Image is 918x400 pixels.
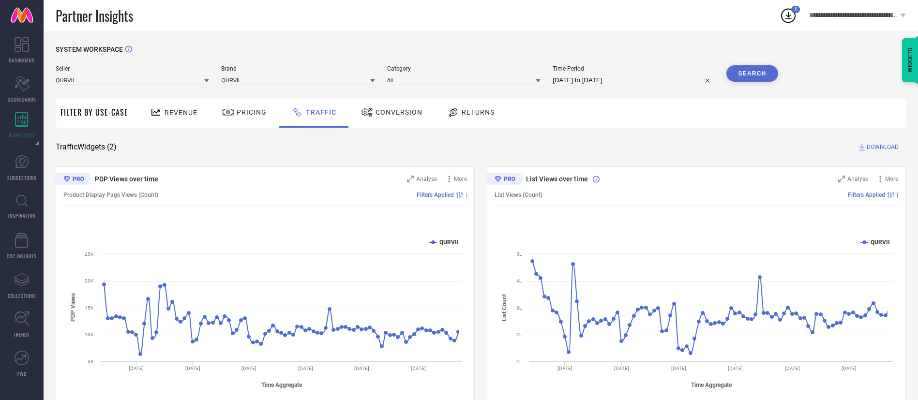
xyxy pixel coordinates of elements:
text: QURVII [439,239,459,246]
text: 10K [85,332,94,337]
span: Filters Applied [417,192,454,198]
div: Premium [487,173,523,187]
text: [DATE] [728,366,743,371]
text: [DATE] [185,366,200,371]
span: SCORECARDS [8,96,36,103]
span: Traffic Widgets ( 2 ) [56,142,117,152]
span: Analyse [416,176,437,182]
text: 5K [88,359,94,364]
span: Filter By Use-Case [60,106,128,118]
text: [DATE] [785,366,800,371]
text: 5L [516,252,522,257]
text: 2L [516,332,522,337]
svg: Zoom [407,176,414,182]
span: Time Period [553,65,714,72]
span: Analyse [847,176,868,182]
span: Filters Applied [848,192,885,198]
tspan: List Count [501,294,508,321]
text: 1L [516,359,522,364]
span: | [897,192,898,198]
text: [DATE] [298,366,313,371]
text: 3L [516,305,522,311]
text: [DATE] [671,366,686,371]
span: TRENDS [14,331,30,338]
span: DASHBOARD [9,57,35,64]
span: CDC INSIGHTS [7,252,37,260]
input: Select time period [553,74,714,86]
span: Revenue [165,109,197,117]
span: FWD [17,370,27,377]
text: [DATE] [241,366,256,371]
span: Conversion [376,108,422,116]
span: | [466,192,467,198]
span: Returns [462,108,495,116]
text: 25K [85,252,94,257]
span: 1 [794,6,797,13]
span: DOWNLOAD [867,142,899,152]
span: Traffic [306,108,336,116]
span: SUGGESTIONS [7,174,37,181]
span: Category [387,65,541,72]
text: [DATE] [614,366,629,371]
tspan: Time Aggregate [691,382,732,388]
div: Open download list [780,7,797,24]
text: [DATE] [842,366,857,371]
span: Partner Insights [56,6,133,26]
span: More [454,176,467,182]
span: PDP Views over time [95,175,158,183]
text: QURVII [871,239,890,246]
text: [DATE] [354,366,369,371]
text: 15K [85,305,94,311]
span: Seller [56,65,209,72]
span: SYSTEM WORKSPACE [56,45,123,53]
text: [DATE] [129,366,144,371]
text: 4L [516,278,522,283]
div: Premium [56,173,91,187]
span: More [885,176,898,182]
text: 20K [85,278,94,283]
span: Pricing [237,108,267,116]
svg: Zoom [838,176,845,182]
text: [DATE] [557,366,572,371]
span: COLLECTIONS [8,292,36,299]
span: Product Display Page Views (Count) [63,192,158,198]
tspan: Time Aggregate [261,382,302,388]
text: [DATE] [411,366,426,371]
span: Brand [221,65,375,72]
span: List Views (Count) [495,192,542,198]
button: Search [726,65,779,82]
tspan: PDP Views [70,293,76,322]
span: INSPIRATION [8,212,35,219]
span: WORKSPACE [9,132,35,139]
span: List Views over time [526,175,588,183]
